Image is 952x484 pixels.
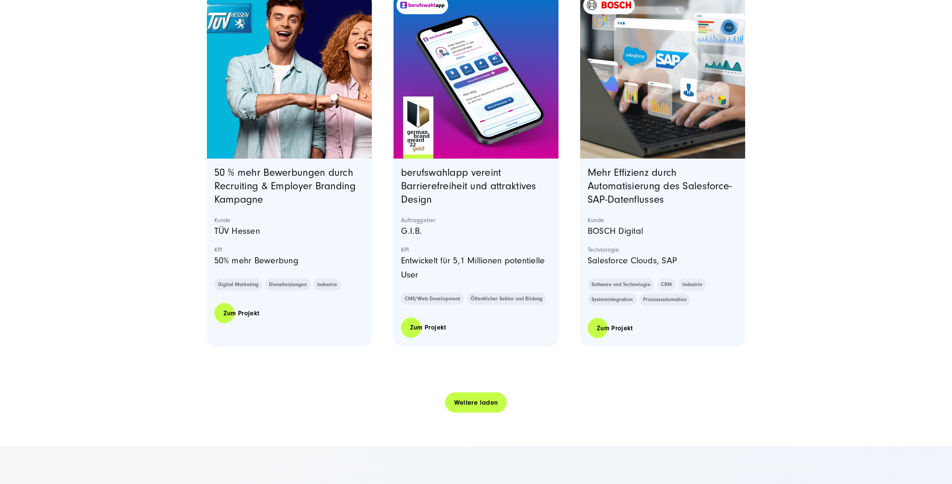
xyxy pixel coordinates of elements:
p: Salesforce Clouds, SAP [588,254,738,268]
a: Systemintegration [588,294,636,306]
strong: Kunde [214,217,365,224]
a: Industrie [313,279,341,291]
p: Entwickelt für 5,1 Millionen potentielle User [401,254,551,282]
p: TÜV Hessen [214,224,365,238]
a: 50 % mehr Bewerbungen durch Recruiting & Employer Branding Kampagne [214,167,356,205]
a: Prozessautomation [639,294,690,306]
strong: KPI [214,246,365,254]
a: Software und Technologie [588,279,654,291]
p: BOSCH Digital [588,224,738,238]
a: Weitere laden [445,392,507,413]
a: Zum Projekt [588,318,642,339]
p: G.I.B. [401,224,551,238]
strong: KPI [401,246,551,254]
strong: Technologie [588,246,738,254]
a: Öffentlicher Sektor und Bildung [467,293,546,305]
a: Industrie [679,279,706,291]
strong: Kunde [588,217,738,224]
a: CMS/Web Development [401,293,464,305]
a: Zum Projekt [401,317,455,338]
p: 50% mehr Bewerbung [214,254,365,268]
a: CRM [657,279,676,291]
strong: Auftraggeber [401,217,551,224]
a: berufswahlapp vereint Barrierefreiheit und attraktives Design [401,167,536,205]
a: Mehr Effizienz durch Automatisierung des Salesforce-SAP-Datenflusses [588,167,732,205]
a: Zum Projekt [214,303,269,324]
a: Digital Marketing [214,279,262,291]
a: Dienstleistungen [265,279,310,291]
img: „Logo der berufswahlapp: Ein stilisiertes weißes Profil-Icon auf lila-blauem Hintergrund, daneben... [400,1,444,9]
